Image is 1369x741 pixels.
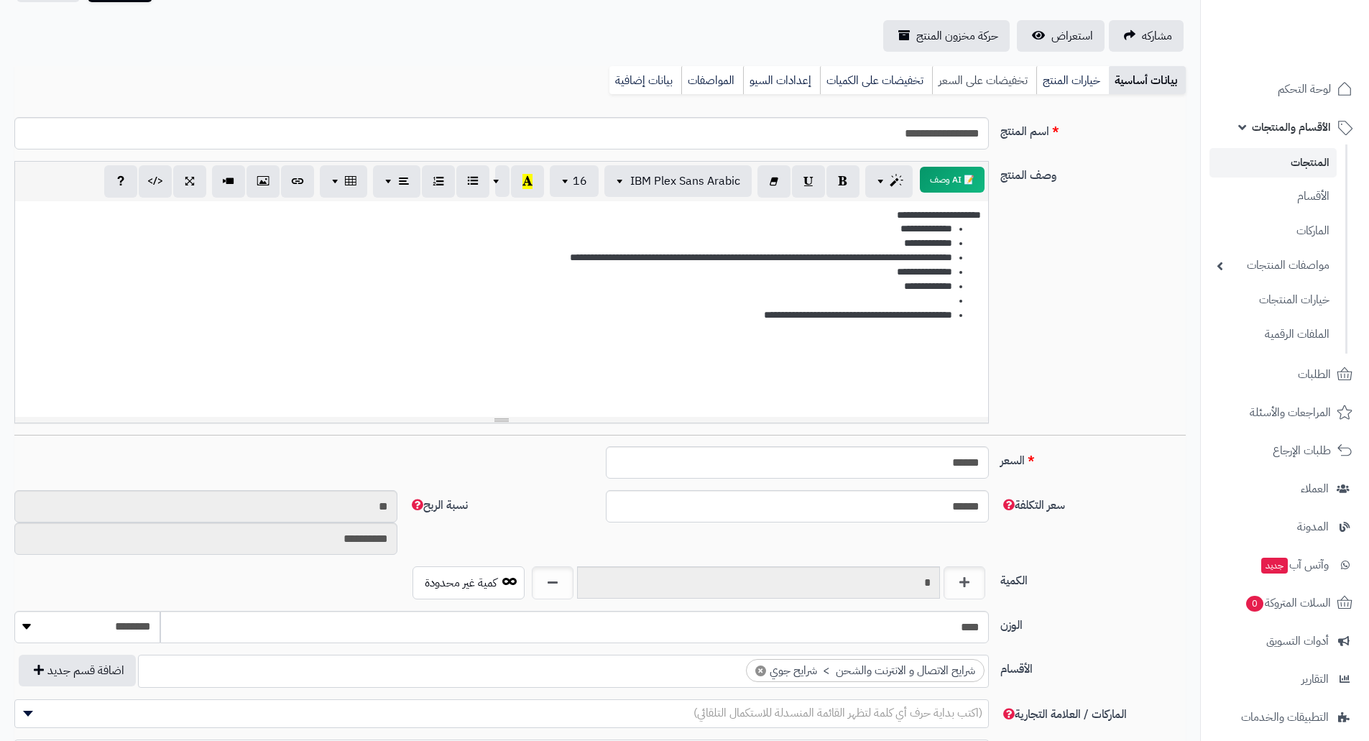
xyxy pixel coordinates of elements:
[1278,79,1331,99] span: لوحة التحكم
[1298,364,1331,385] span: الطلبات
[630,172,740,190] span: IBM Plex Sans Arabic
[1260,555,1329,575] span: وآتس آب
[1000,497,1065,514] span: سعر التكلفة
[1261,558,1288,574] span: جديد
[1109,66,1186,95] a: بيانات أساسية
[1297,517,1329,537] span: المدونة
[693,704,982,722] span: (اكتب بداية حرف أي كلمة لتظهر القائمة المنسدلة للاستكمال التلقائي)
[19,655,136,686] button: اضافة قسم جديد
[573,172,587,190] span: 16
[755,666,766,676] span: ×
[1301,479,1329,499] span: العملاء
[1209,357,1360,392] a: الطلبات
[995,117,1191,140] label: اسم المنتج
[1209,216,1337,247] a: الماركات
[1209,548,1360,582] a: وآتس آبجديد
[681,66,743,95] a: المواصفات
[1000,706,1127,723] span: الماركات / العلامة التجارية
[916,27,998,45] span: حركة مخزون المنتج
[1246,596,1263,612] span: 0
[1209,624,1360,658] a: أدوات التسويق
[1209,285,1337,316] a: خيارات المنتجات
[1209,662,1360,696] a: التقارير
[1209,700,1360,735] a: التطبيقات والخدمات
[1209,586,1360,620] a: السلات المتروكة0
[1017,20,1105,52] a: استعراض
[550,165,599,197] button: 16
[1209,181,1337,212] a: الأقسام
[1252,117,1331,137] span: الأقسام والمنتجات
[743,66,820,95] a: إعدادات السيو
[1250,402,1331,423] span: المراجعات والأسئلة
[604,165,752,197] button: IBM Plex Sans Arabic
[1209,395,1360,430] a: المراجعات والأسئلة
[1273,441,1331,461] span: طلبات الإرجاع
[1109,20,1184,52] a: مشاركه
[1036,66,1109,95] a: خيارات المنتج
[1245,593,1331,613] span: السلات المتروكة
[409,497,468,514] span: نسبة الربح
[609,66,681,95] a: بيانات إضافية
[746,659,985,683] li: شرايح الاتصال و الانترنت والشحن > شرايح جوي
[883,20,1010,52] a: حركة مخزون المنتج
[1209,72,1360,106] a: لوحة التحكم
[932,66,1036,95] a: تخفيضات على السعر
[995,566,1191,589] label: الكمية
[1266,631,1329,651] span: أدوات التسويق
[1051,27,1093,45] span: استعراض
[1209,250,1337,281] a: مواصفات المنتجات
[1209,433,1360,468] a: طلبات الإرجاع
[995,655,1191,678] label: الأقسام
[995,611,1191,634] label: الوزن
[1209,319,1337,350] a: الملفات الرقمية
[995,161,1191,184] label: وصف المنتج
[1301,669,1329,689] span: التقارير
[920,167,985,193] button: 📝 AI وصف
[820,66,932,95] a: تخفيضات على الكميات
[1209,471,1360,506] a: العملاء
[1209,510,1360,544] a: المدونة
[1241,707,1329,727] span: التطبيقات والخدمات
[995,446,1191,469] label: السعر
[1209,148,1337,178] a: المنتجات
[1142,27,1172,45] span: مشاركه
